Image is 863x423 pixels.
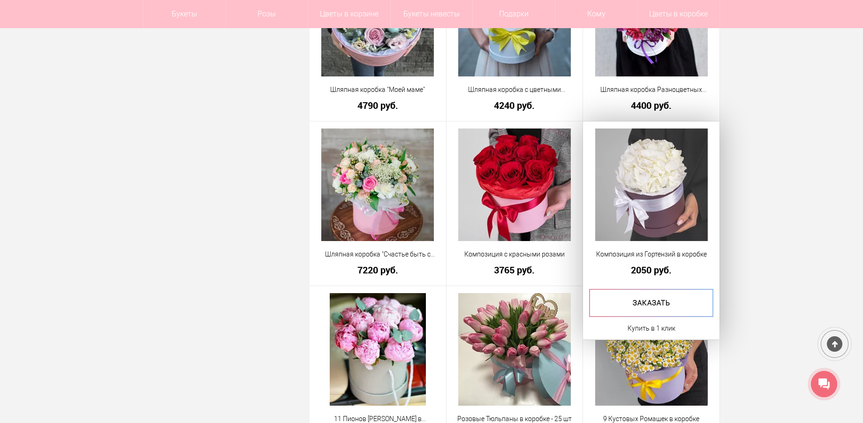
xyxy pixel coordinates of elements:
[458,128,571,241] img: Композиция с красными розами
[589,100,713,110] a: 4400 руб.
[453,100,577,110] a: 4240 руб.
[453,265,577,275] a: 3765 руб.
[453,85,577,95] a: Шляпная коробка с цветными гвоздиками
[595,128,708,241] img: Композиция из Гортензий в коробке
[316,100,440,110] a: 4790 руб.
[595,293,708,406] img: 9 Кустовых Ромашек в коробке
[316,265,440,275] a: 7220 руб.
[330,293,426,406] img: 11 Пионов Сара Бернар в коробке
[628,323,675,334] a: Купить в 1 клик
[589,265,713,275] a: 2050 руб.
[589,249,713,259] a: Композиция из Гортензий в коробке
[316,85,440,95] a: Шляпная коробка "Моей маме"
[589,85,713,95] a: Шляпная коробка Разноцветных Альстромерий
[453,249,577,259] a: Композиция с красными розами
[321,128,434,241] img: Шляпная коробка "Счастье быть с тобой"
[316,249,440,259] a: Шляпная коробка "Счастье быть с тобой"
[458,293,571,406] img: Розовые Тюльпаны в коробке - 25 шт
